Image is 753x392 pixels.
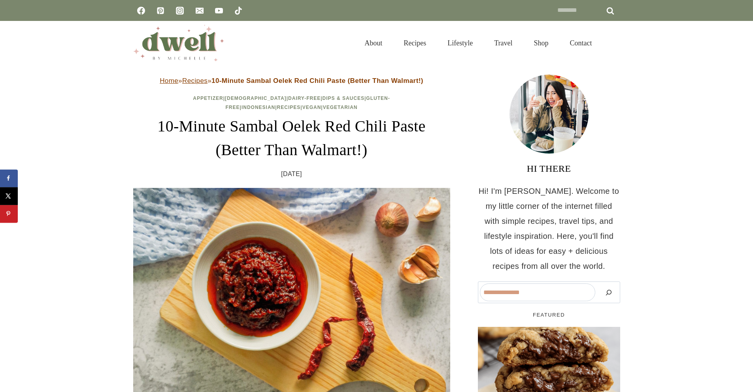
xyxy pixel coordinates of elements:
[483,29,523,57] a: Travel
[437,29,483,57] a: Lifestyle
[478,161,620,176] h3: HI THERE
[354,29,393,57] a: About
[211,3,227,19] a: YouTube
[225,96,287,101] a: [DEMOGRAPHIC_DATA]
[607,36,620,50] button: View Search Form
[288,96,321,101] a: Dairy-Free
[193,96,223,101] a: Appetizer
[281,168,302,180] time: [DATE]
[153,3,168,19] a: Pinterest
[230,3,246,19] a: TikTok
[133,114,450,162] h1: 10-Minute Sambal Oelek Red Chili Paste (Better Than Walmart!)
[478,311,620,319] h5: FEATURED
[302,105,321,110] a: Vegan
[559,29,603,57] a: Contact
[478,184,620,274] p: Hi! I'm [PERSON_NAME]. Welcome to my little corner of the internet filled with simple recipes, tr...
[192,3,208,19] a: Email
[523,29,559,57] a: Shop
[160,77,178,84] a: Home
[354,29,602,57] nav: Primary Navigation
[277,105,301,110] a: Recipes
[193,96,390,110] span: | | | | | | | |
[323,105,358,110] a: Vegetarian
[393,29,437,57] a: Recipes
[160,77,423,84] span: » »
[211,77,423,84] strong: 10-Minute Sambal Oelek Red Chili Paste (Better Than Walmart!)
[172,3,188,19] a: Instagram
[133,25,224,61] img: DWELL by michelle
[182,77,208,84] a: Recipes
[323,96,364,101] a: Dips & Sauces
[133,3,149,19] a: Facebook
[242,105,275,110] a: Indonesian
[599,283,618,301] button: Search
